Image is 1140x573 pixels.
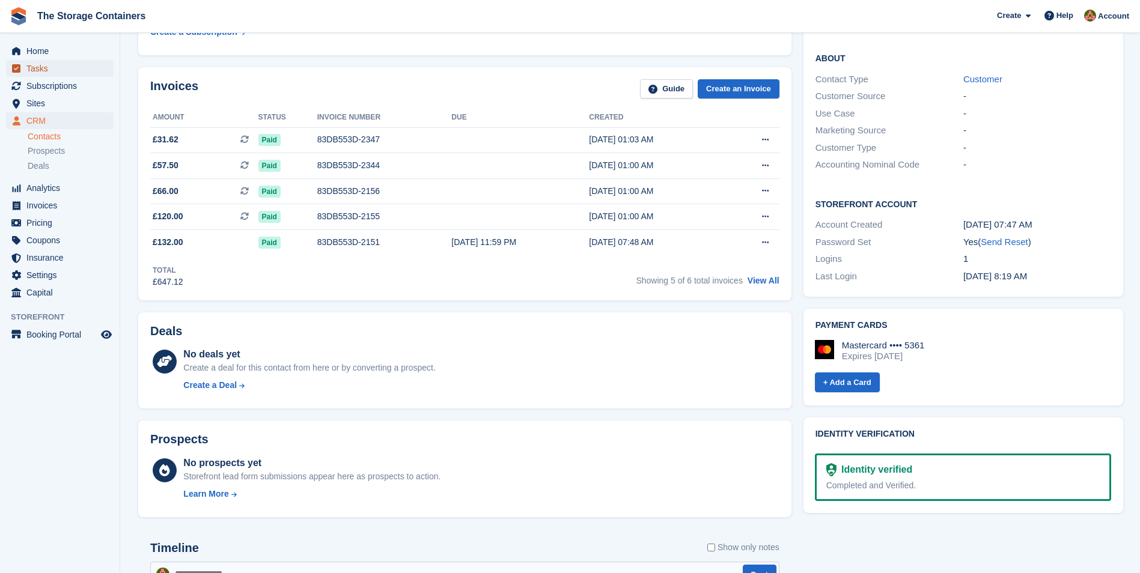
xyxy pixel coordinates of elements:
a: menu [6,326,114,343]
th: Created [589,108,725,127]
div: Marketing Source [815,124,963,138]
a: Preview store [99,327,114,342]
div: 83DB553D-2156 [317,185,452,198]
a: menu [6,267,114,283]
h2: Invoices [150,79,198,99]
span: Tasks [26,60,99,77]
span: Booking Portal [26,326,99,343]
span: Paid [258,134,281,146]
div: Total [153,265,183,276]
a: Contacts [28,131,114,142]
div: [DATE] 01:00 AM [589,159,725,172]
div: Create a Deal [183,379,237,392]
img: Mastercard Logo [815,340,834,359]
span: CRM [26,112,99,129]
a: Customer [963,74,1002,84]
span: Home [26,43,99,59]
a: Prospects [28,145,114,157]
a: The Storage Containers [32,6,150,26]
div: [DATE] 07:48 AM [589,236,725,249]
div: - [963,158,1111,172]
th: Invoice number [317,108,452,127]
a: View All [748,276,779,285]
a: Guide [640,79,693,99]
h2: Prospects [150,432,209,446]
span: Subscriptions [26,77,99,94]
div: Use Case [815,107,963,121]
span: £66.00 [153,185,178,198]
span: £31.62 [153,133,178,146]
div: Last Login [815,270,963,283]
span: £120.00 [153,210,183,223]
span: £57.50 [153,159,178,172]
time: 2025-08-15 07:19:36 UTC [963,271,1027,281]
div: [DATE] 01:00 AM [589,210,725,223]
div: - [963,124,1111,138]
span: Account [1098,10,1129,22]
div: [DATE] 01:00 AM [589,185,725,198]
div: Learn More [183,488,228,500]
div: 83DB553D-2155 [317,210,452,223]
h2: Payment cards [815,321,1111,330]
span: Analytics [26,180,99,196]
h2: Deals [150,324,182,338]
div: 83DB553D-2347 [317,133,452,146]
span: £132.00 [153,236,183,249]
h2: Storefront Account [815,198,1111,210]
a: menu [6,43,114,59]
div: Accounting Nominal Code [815,158,963,172]
a: Create an Invoice [698,79,779,99]
span: Coupons [26,232,99,249]
a: Create a Deal [183,379,435,392]
span: Paid [258,160,281,172]
div: Contact Type [815,73,963,86]
span: Capital [26,284,99,301]
span: Storefront [11,311,120,323]
div: No prospects yet [183,456,440,470]
div: 83DB553D-2344 [317,159,452,172]
a: menu [6,95,114,112]
span: Showing 5 of 6 total invoices [636,276,742,285]
span: Deals [28,160,49,172]
div: Yes [963,235,1111,249]
img: Identity Verification Ready [826,463,837,476]
div: Logins [815,252,963,266]
a: menu [6,180,114,196]
a: menu [6,197,114,214]
div: £647.12 [153,276,183,288]
div: 83DB553D-2151 [317,236,452,249]
div: No deals yet [183,347,435,362]
div: Expires [DATE] [842,351,925,362]
span: Pricing [26,214,99,231]
a: menu [6,77,114,94]
div: Password Set [815,235,963,249]
th: Amount [150,108,258,127]
div: Customer Source [815,89,963,103]
h2: Timeline [150,541,199,555]
span: Insurance [26,249,99,266]
div: - [963,141,1111,155]
div: [DATE] 11:59 PM [451,236,589,249]
span: Create [997,10,1021,22]
input: Show only notes [707,541,715,554]
th: Status [258,108,317,127]
a: + Add a Card [815,372,880,392]
span: Prospects [28,145,65,157]
div: [DATE] 01:03 AM [589,133,725,146]
span: Settings [26,267,99,283]
img: Kirsty Simpson [1084,10,1096,22]
span: Invoices [26,197,99,214]
div: Identity verified [837,462,912,477]
div: [DATE] 07:47 AM [963,218,1111,232]
a: menu [6,249,114,266]
a: Send Reset [981,237,1028,247]
a: Learn More [183,488,440,500]
a: menu [6,232,114,249]
span: Sites [26,95,99,112]
div: Mastercard •••• 5361 [842,340,925,351]
a: menu [6,284,114,301]
span: Paid [258,237,281,249]
span: Help [1056,10,1073,22]
div: Storefront lead form submissions appear here as prospects to action. [183,470,440,483]
h2: About [815,52,1111,64]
